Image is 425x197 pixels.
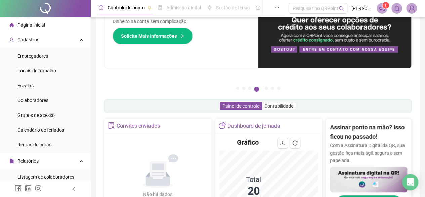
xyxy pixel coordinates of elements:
[207,5,212,10] span: sun
[394,5,400,11] span: bell
[402,174,418,190] div: Open Intercom Messenger
[236,87,239,90] button: 1
[292,140,298,146] span: reload
[113,28,193,44] button: Solicite Mais Informações
[254,87,259,92] button: 4
[108,5,145,10] span: Controle de ponto
[330,167,407,193] img: banner%2F02c71560-61a6-44d4-94b9-c8ab97240462.png
[339,6,344,11] span: search
[379,5,385,11] span: notification
[121,32,177,40] span: Solicite Mais Informações
[17,112,55,118] span: Grupos de acesso
[108,122,115,129] span: solution
[407,3,417,13] img: 39037
[9,159,14,163] span: file
[71,187,76,191] span: left
[384,3,387,8] span: 1
[242,87,245,90] button: 2
[216,5,250,10] span: Gestão de férias
[15,185,22,192] span: facebook
[351,5,373,12] span: [PERSON_NAME]
[271,87,274,90] button: 6
[274,5,279,10] span: ellipsis
[17,142,51,147] span: Regras de horas
[17,174,74,180] span: Listagem de colaboradores
[222,103,259,109] span: Painel de controle
[277,87,280,90] button: 7
[237,138,259,147] h4: Gráfico
[17,37,39,42] span: Cadastros
[147,6,152,10] span: pushpin
[25,185,32,192] span: linkedin
[256,5,260,10] span: dashboard
[330,142,407,164] p: Com a Assinatura Digital da QR, sua gestão fica mais ágil, segura e sem papelada.
[227,120,280,132] div: Dashboard de jornada
[158,5,162,10] span: file-done
[17,68,56,73] span: Locais de trabalho
[264,103,293,109] span: Contabilidade
[17,158,39,164] span: Relatórios
[99,5,103,10] span: clock-circle
[17,83,34,88] span: Escalas
[219,122,226,129] span: pie-chart
[265,87,268,90] button: 5
[35,185,42,192] span: instagram
[17,53,48,59] span: Empregadores
[330,123,407,142] h2: Assinar ponto na mão? Isso ficou no passado!
[280,140,285,146] span: download
[382,2,389,9] sup: 1
[17,127,64,133] span: Calendário de feriados
[166,5,201,10] span: Admissão digital
[179,34,184,38] span: arrow-right
[9,37,14,42] span: user-add
[17,22,45,28] span: Página inicial
[248,87,251,90] button: 3
[117,120,160,132] div: Convites enviados
[9,23,14,27] span: home
[113,18,250,25] p: Dinheiro na conta sem complicação.
[17,98,48,103] span: Colaboradores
